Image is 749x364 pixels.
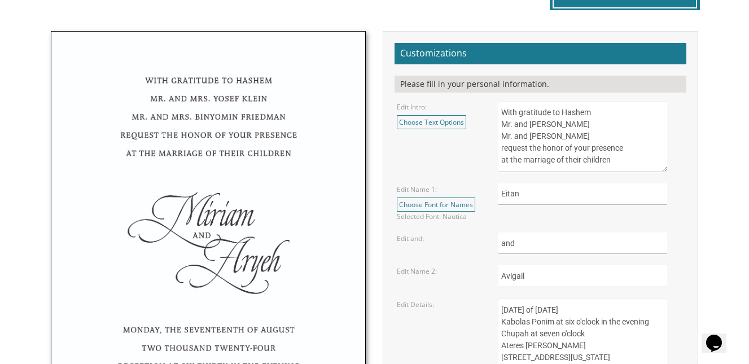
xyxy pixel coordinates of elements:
[397,234,424,243] label: Edit and:
[498,101,667,172] textarea: With gratitude to Hashem Mr. and [PERSON_NAME] Mr. and [PERSON_NAME] request the honor of your pr...
[397,115,466,129] a: Choose Text Options
[395,76,686,93] div: Please fill in your personal information.
[397,198,475,212] a: Choose Font for Names
[397,300,434,309] label: Edit Details:
[395,43,686,64] h2: Customizations
[397,185,437,194] label: Edit Name 1:
[397,102,427,112] label: Edit Intro:
[397,266,437,276] label: Edit Name 2:
[397,212,481,221] div: Selected Font: Nautica
[702,319,738,353] iframe: chat widget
